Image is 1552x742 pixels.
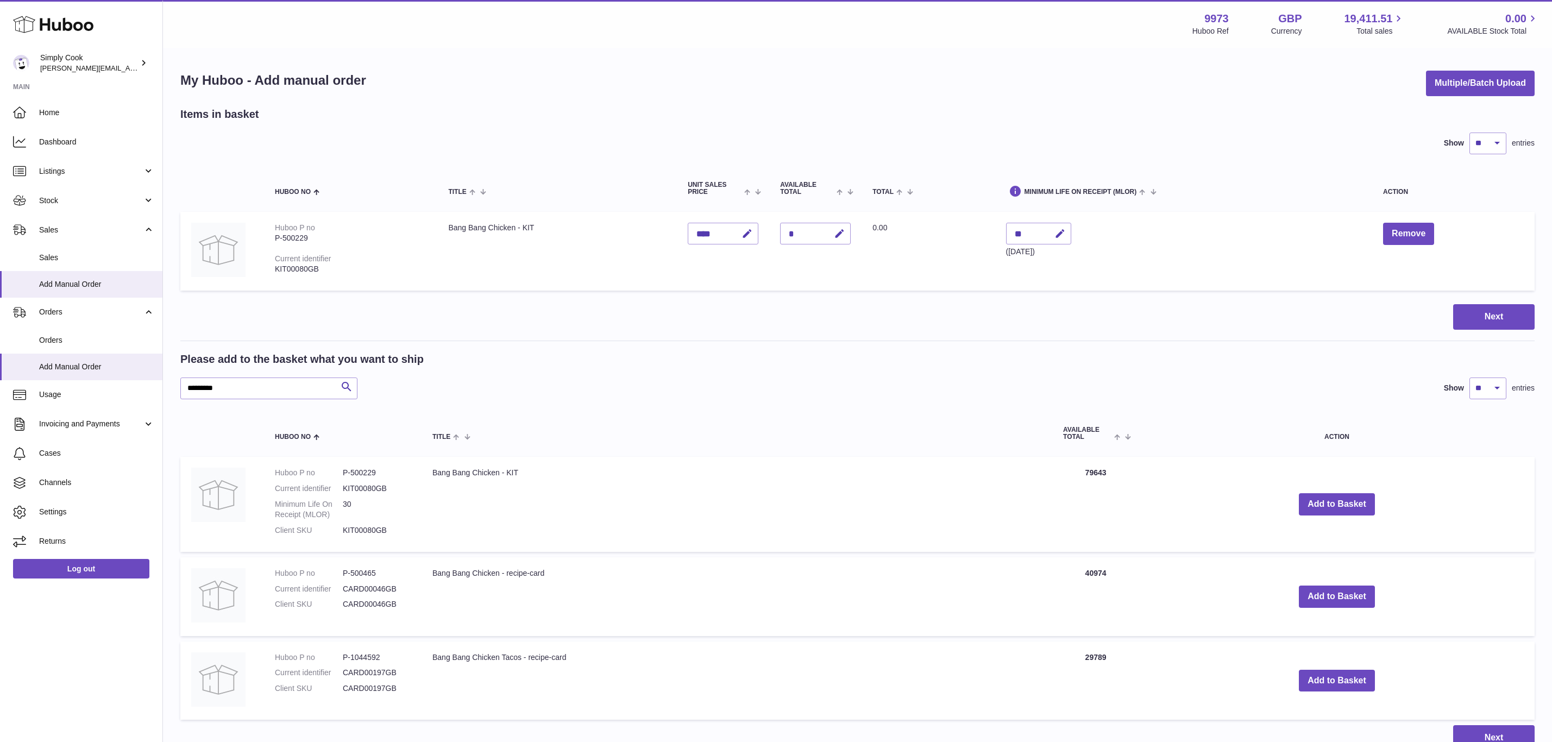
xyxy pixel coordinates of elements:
dt: Huboo P no [275,568,343,578]
label: Show [1444,383,1464,393]
span: 0.00 [1505,11,1526,26]
td: Bang Bang Chicken - recipe-card [422,557,1052,636]
span: Huboo no [275,188,311,196]
img: Bang Bang Chicken - KIT [191,468,246,522]
span: AVAILABLE Total [780,181,834,196]
span: Total [872,188,894,196]
label: Show [1444,138,1464,148]
button: Add to Basket [1299,670,1375,692]
span: AVAILABLE Stock Total [1447,26,1539,36]
span: Returns [39,536,154,546]
dt: Current identifier [275,668,343,678]
span: entries [1512,138,1535,148]
img: emma@simplycook.com [13,55,29,71]
div: Action [1383,188,1524,196]
span: Channels [39,477,154,488]
dt: Current identifier [275,483,343,494]
img: Bang Bang Chicken Tacos - recipe-card [191,652,246,707]
img: Bang Bang Chicken - recipe-card [191,568,246,622]
a: 19,411.51 Total sales [1344,11,1405,36]
div: P-500229 [275,233,426,243]
div: Simply Cook [40,53,138,73]
span: Sales [39,225,143,235]
div: Huboo P no [275,223,315,232]
dd: P-500465 [343,568,411,578]
dt: Minimum Life On Receipt (MLOR) [275,499,343,520]
th: Action [1139,416,1535,451]
button: Multiple/Batch Upload [1426,71,1535,96]
div: ([DATE]) [1006,247,1071,257]
td: Bang Bang Chicken Tacos - recipe-card [422,642,1052,720]
button: Remove [1383,223,1434,245]
span: Add Manual Order [39,279,154,290]
button: Add to Basket [1299,493,1375,515]
span: Huboo no [275,433,311,441]
dd: P-500229 [343,468,411,478]
div: KIT00080GB [275,264,426,274]
dd: KIT00080GB [343,525,411,536]
td: 79643 [1052,457,1139,551]
span: Total sales [1356,26,1405,36]
span: Title [448,188,466,196]
span: Cases [39,448,154,458]
dd: P-1044592 [343,652,411,663]
span: Usage [39,389,154,400]
dt: Client SKU [275,683,343,694]
td: 40974 [1052,557,1139,636]
h2: Please add to the basket what you want to ship [180,352,424,367]
dd: KIT00080GB [343,483,411,494]
td: 29789 [1052,642,1139,720]
dt: Huboo P no [275,652,343,663]
h2: Items in basket [180,107,259,122]
span: Add Manual Order [39,362,154,372]
button: Add to Basket [1299,586,1375,608]
div: Current identifier [275,254,331,263]
div: Currency [1271,26,1302,36]
span: 0.00 [872,223,887,232]
span: [PERSON_NAME][EMAIL_ADDRESS][DOMAIN_NAME] [40,64,218,72]
span: Dashboard [39,137,154,147]
strong: GBP [1278,11,1302,26]
dd: CARD00197GB [343,668,411,678]
h1: My Huboo - Add manual order [180,72,366,89]
dd: 30 [343,499,411,520]
span: Orders [39,307,143,317]
td: Bang Bang Chicken - KIT [422,457,1052,551]
span: Home [39,108,154,118]
span: 19,411.51 [1344,11,1392,26]
span: Stock [39,196,143,206]
strong: 9973 [1204,11,1229,26]
div: Huboo Ref [1192,26,1229,36]
span: Unit Sales Price [688,181,742,196]
img: Bang Bang Chicken - KIT [191,223,246,277]
button: Next [1453,304,1535,330]
dt: Client SKU [275,599,343,609]
span: AVAILABLE Total [1063,426,1111,441]
span: Minimum Life On Receipt (MLOR) [1025,188,1137,196]
dd: CARD00197GB [343,683,411,694]
span: entries [1512,383,1535,393]
span: Orders [39,335,154,345]
dt: Current identifier [275,584,343,594]
td: Bang Bang Chicken - KIT [437,212,677,291]
a: 0.00 AVAILABLE Stock Total [1447,11,1539,36]
dt: Huboo P no [275,468,343,478]
dd: CARD00046GB [343,599,411,609]
span: Invoicing and Payments [39,419,143,429]
dt: Client SKU [275,525,343,536]
a: Log out [13,559,149,578]
dd: CARD00046GB [343,584,411,594]
span: Listings [39,166,143,177]
span: Title [432,433,450,441]
span: Sales [39,253,154,263]
span: Settings [39,507,154,517]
